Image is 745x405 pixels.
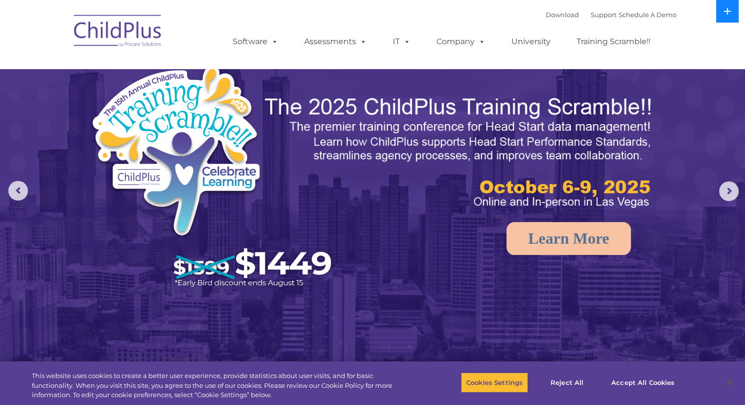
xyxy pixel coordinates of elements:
a: Training Scramble!! [567,32,660,51]
button: Cookies Settings [461,372,528,393]
a: Download [546,11,579,19]
a: IT [383,32,420,51]
a: Company [427,32,495,51]
a: Learn More [506,222,631,255]
button: Reject All [536,372,598,393]
a: Assessments [294,32,377,51]
a: University [502,32,560,51]
font: | [546,11,676,19]
button: Accept All Cookies [606,372,680,393]
span: Last name [136,65,166,72]
button: Close [719,372,740,393]
span: Phone number [136,105,178,112]
a: Schedule A Demo [619,11,676,19]
a: Support [591,11,617,19]
img: ChildPlus by Procare Solutions [69,8,167,57]
div: This website uses cookies to create a better user experience, provide statistics about user visit... [32,371,410,400]
a: Software [223,32,288,51]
